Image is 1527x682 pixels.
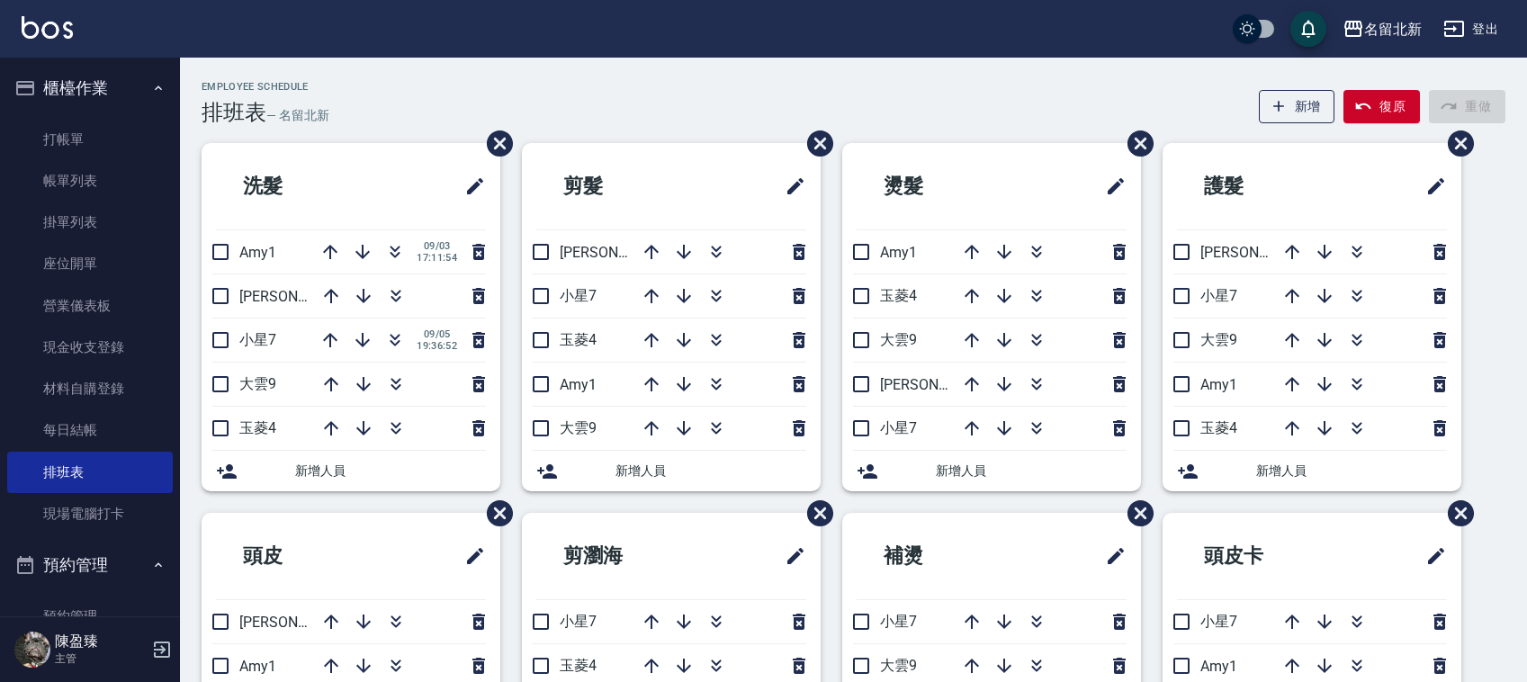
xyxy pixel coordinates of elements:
span: 修改班表的標題 [454,534,486,578]
span: 玉菱4 [880,287,917,304]
h2: 護髮 [1177,154,1343,219]
span: 刪除班表 [1114,487,1156,540]
span: 玉菱4 [560,331,597,348]
span: [PERSON_NAME]2 [239,288,355,305]
a: 每日結帳 [7,409,173,451]
span: [PERSON_NAME]2 [1200,244,1316,261]
span: Amy1 [880,244,917,261]
a: 掛單列表 [7,202,173,243]
span: 修改班表的標題 [1415,534,1447,578]
span: Amy1 [239,244,276,261]
button: 名留北新 [1335,11,1429,48]
span: 小星7 [560,613,597,630]
button: 登出 [1436,13,1505,46]
span: 小星7 [239,331,276,348]
div: 名留北新 [1364,18,1422,40]
button: 新增 [1259,90,1335,123]
span: 玉菱4 [560,657,597,674]
span: 17:11:54 [417,252,457,264]
span: 小星7 [880,613,917,630]
span: 小星7 [1200,613,1237,630]
button: 預約管理 [7,542,173,588]
h2: Employee Schedule [202,81,329,93]
span: [PERSON_NAME]2 [560,244,676,261]
span: [PERSON_NAME]2 [880,376,996,393]
span: 修改班表的標題 [1094,534,1127,578]
h2: 頭皮 [216,524,382,588]
h3: 排班表 [202,100,266,125]
span: 大雲9 [560,419,597,436]
a: 現金收支登錄 [7,327,173,368]
span: 大雲9 [880,657,917,674]
a: 帳單列表 [7,160,173,202]
span: 玉菱4 [1200,419,1237,436]
span: [PERSON_NAME]2 [239,614,355,631]
span: 玉菱4 [239,419,276,436]
span: 刪除班表 [794,117,836,170]
h2: 剪髮 [536,154,702,219]
span: 修改班表的標題 [1415,165,1447,208]
span: 修改班表的標題 [774,165,806,208]
span: 修改班表的標題 [774,534,806,578]
div: 新增人員 [842,451,1141,491]
div: 新增人員 [522,451,821,491]
button: save [1290,11,1326,47]
span: 刪除班表 [473,117,516,170]
span: 小星7 [880,419,917,436]
span: Amy1 [239,658,276,675]
a: 現場電腦打卡 [7,493,173,534]
span: 刪除班表 [473,487,516,540]
span: 大雲9 [880,331,917,348]
h2: 補燙 [857,524,1022,588]
span: 刪除班表 [794,487,836,540]
div: 新增人員 [202,451,500,491]
span: 小星7 [1200,287,1237,304]
span: 19:36:52 [417,340,457,352]
a: 材料自購登錄 [7,368,173,409]
a: 預約管理 [7,596,173,637]
span: Amy1 [1200,658,1237,675]
span: 刪除班表 [1434,117,1477,170]
button: 櫃檯作業 [7,65,173,112]
span: 09/03 [417,240,457,252]
h5: 陳盈臻 [55,633,147,651]
h2: 頭皮卡 [1177,524,1352,588]
h2: 洗髮 [216,154,382,219]
a: 座位開單 [7,243,173,284]
span: 新增人員 [615,462,806,480]
span: 大雲9 [1200,331,1237,348]
span: 刪除班表 [1114,117,1156,170]
h6: — 名留北新 [266,106,329,125]
span: Amy1 [560,376,597,393]
div: 新增人員 [1163,451,1461,491]
span: 大雲9 [239,375,276,392]
h2: 燙髮 [857,154,1022,219]
a: 營業儀表板 [7,285,173,327]
span: Amy1 [1200,376,1237,393]
span: 小星7 [560,287,597,304]
a: 排班表 [7,452,173,493]
h2: 剪瀏海 [536,524,712,588]
img: Person [14,632,50,668]
span: 新增人員 [1256,462,1447,480]
button: 復原 [1343,90,1420,123]
span: 新增人員 [295,462,486,480]
p: 主管 [55,651,147,667]
span: 新增人員 [936,462,1127,480]
span: 刪除班表 [1434,487,1477,540]
img: Logo [22,16,73,39]
a: 打帳單 [7,119,173,160]
span: 09/05 [417,328,457,340]
span: 修改班表的標題 [1094,165,1127,208]
span: 修改班表的標題 [454,165,486,208]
